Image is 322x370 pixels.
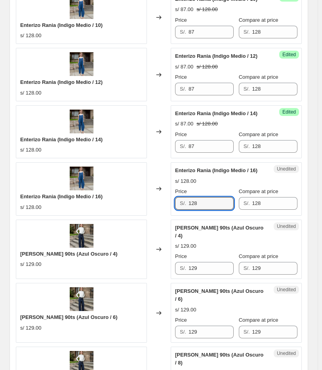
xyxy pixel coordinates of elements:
span: Price [175,74,187,80]
span: Compare at price [239,131,278,137]
span: Unedited [277,287,296,293]
div: s/ 128.00 [20,146,42,154]
span: S/. [244,143,250,149]
span: Compare at price [239,317,278,323]
div: s/ 87.00 [175,120,193,128]
strike: s/ 128.00 [196,63,218,71]
span: S/. [180,329,186,335]
span: [PERSON_NAME] 90ts (Azul Oscuro / 8) [175,352,263,366]
div: s/ 129.00 [175,306,196,314]
span: S/. [180,29,186,35]
div: s/ 129.00 [175,242,196,250]
span: [PERSON_NAME] 90ts (Azul Oscuro / 4) [20,251,118,257]
span: Unedited [277,223,296,230]
span: Unedited [277,350,296,357]
span: S/. [180,200,186,206]
img: Q7A9428_80x.png [70,110,93,133]
span: S/. [244,265,250,271]
span: S/. [244,86,250,92]
img: Q7A0172_000af9d0-7b4f-4b77-99a5-4533e062babe_80x.png [70,224,93,248]
span: Enterizo Rania (Indigo Medio / 14) [20,137,103,142]
span: S/. [180,86,186,92]
span: S/. [180,265,186,271]
span: S/. [244,29,250,35]
span: Enterizo Rania (Indigo Medio / 14) [175,110,257,116]
span: Unedited [277,166,296,172]
div: s/ 128.00 [20,89,42,97]
span: Price [175,188,187,194]
span: [PERSON_NAME] 90ts (Azul Oscuro / 6) [175,288,263,302]
img: Q7A9428_80x.png [70,167,93,190]
span: Price [175,317,187,323]
span: S/. [180,143,186,149]
img: Q7A0172_000af9d0-7b4f-4b77-99a5-4533e062babe_80x.png [70,287,93,311]
strike: s/ 128.00 [196,120,218,128]
span: S/. [244,329,250,335]
span: Enterizo Rania (Indigo Medio / 10) [20,22,103,28]
img: Q7A9428_80x.png [70,52,93,76]
span: [PERSON_NAME] 90ts (Azul Oscuro / 4) [175,225,263,239]
span: S/. [244,200,250,206]
div: s/ 129.00 [20,260,42,268]
span: Enterizo Rania (Indigo Medio / 12) [175,53,257,59]
span: Compare at price [239,17,278,23]
span: Compare at price [239,253,278,259]
span: Edited [282,51,296,58]
span: Price [175,131,187,137]
div: s/ 128.00 [175,177,196,185]
span: Edited [282,109,296,115]
div: s/ 128.00 [20,32,42,40]
span: Enterizo Rania (Indigo Medio / 16) [175,167,257,173]
span: Price [175,253,187,259]
div: s/ 87.00 [175,6,193,13]
span: [PERSON_NAME] 90ts (Azul Oscuro / 6) [20,314,118,320]
span: Compare at price [239,74,278,80]
div: s/ 129.00 [20,324,42,332]
strike: s/ 128.00 [196,6,218,13]
span: Compare at price [239,188,278,194]
span: Price [175,17,187,23]
span: Enterizo Rania (Indigo Medio / 12) [20,79,103,85]
div: s/ 87.00 [175,63,193,71]
span: Enterizo Rania (Indigo Medio / 16) [20,194,103,199]
div: s/ 128.00 [20,203,42,211]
